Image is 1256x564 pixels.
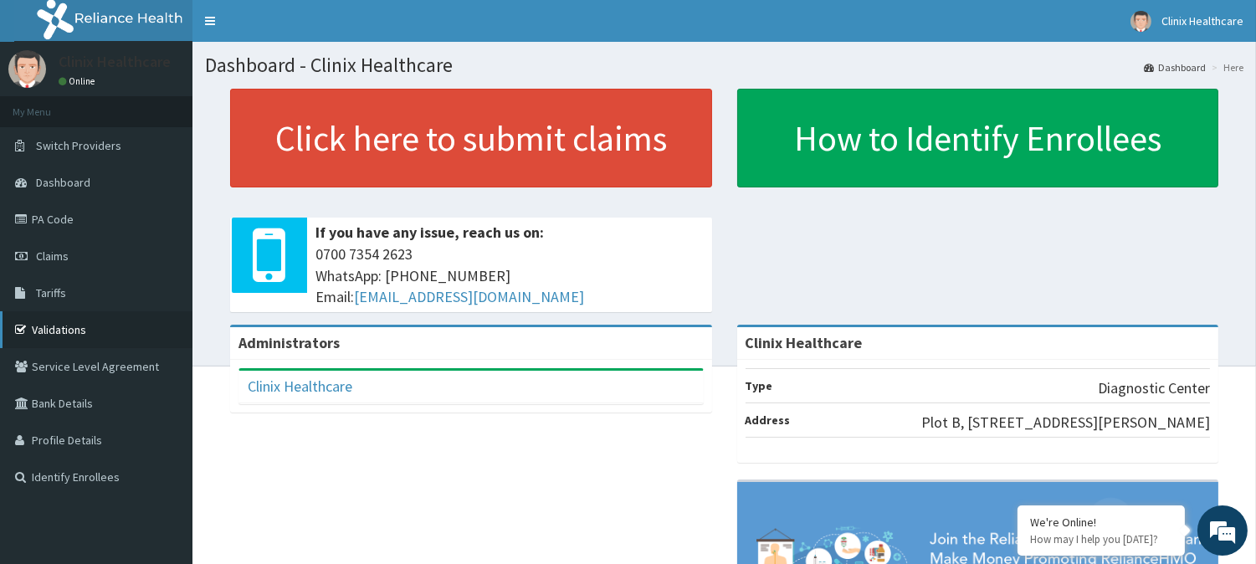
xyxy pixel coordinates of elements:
span: Switch Providers [36,138,121,153]
img: User Image [1130,11,1151,32]
a: Clinix Healthcare [248,377,352,396]
a: [EMAIL_ADDRESS][DOMAIN_NAME] [354,287,584,306]
a: Click here to submit claims [230,89,712,187]
a: Online [59,75,99,87]
b: Type [746,378,773,393]
li: Here [1207,60,1243,74]
p: Clinix Healthcare [59,54,171,69]
div: We're Online! [1030,515,1172,530]
span: Dashboard [36,175,90,190]
b: Address [746,413,791,428]
p: Diagnostic Center [1098,377,1210,399]
span: Tariffs [36,285,66,300]
a: Dashboard [1144,60,1206,74]
b: If you have any issue, reach us on: [315,223,544,242]
a: How to Identify Enrollees [737,89,1219,187]
h1: Dashboard - Clinix Healthcare [205,54,1243,76]
b: Administrators [238,333,340,352]
img: User Image [8,50,46,88]
p: Plot B, [STREET_ADDRESS][PERSON_NAME] [921,412,1210,433]
strong: Clinix Healthcare [746,333,863,352]
p: How may I help you today? [1030,532,1172,546]
span: Claims [36,249,69,264]
span: Clinix Healthcare [1161,13,1243,28]
span: 0700 7354 2623 WhatsApp: [PHONE_NUMBER] Email: [315,244,704,308]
